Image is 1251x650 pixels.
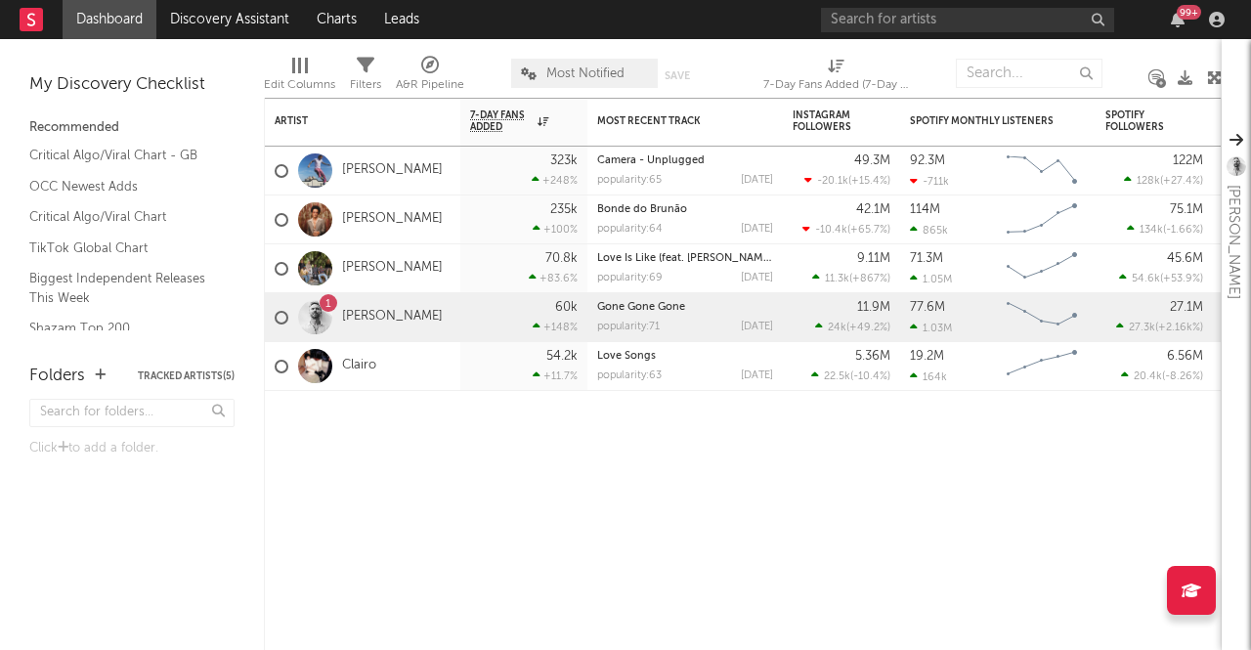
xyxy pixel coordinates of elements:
[29,238,215,259] a: TikTok Global Chart
[910,370,947,383] div: 164k
[910,115,1057,127] div: Spotify Monthly Listeners
[857,252,890,265] div: 9.11M
[396,49,464,106] div: A&R Pipeline
[998,147,1086,195] svg: Chart title
[597,204,687,215] a: Bonde do Brunão
[597,155,773,166] div: Camera - Unplugged
[597,253,775,264] a: Love Is Like (feat. [PERSON_NAME])
[1170,203,1203,216] div: 75.1M
[1165,371,1200,382] span: -8.26 %
[998,293,1086,342] svg: Chart title
[849,323,887,333] span: +49.2 %
[533,369,578,382] div: +11.7 %
[29,176,215,197] a: OCC Newest Adds
[1170,301,1203,314] div: 27.1M
[550,203,578,216] div: 235k
[741,322,773,332] div: [DATE]
[910,301,945,314] div: 77.6M
[597,302,685,313] a: Gone Gone Gone
[910,175,949,188] div: -711k
[812,272,890,284] div: ( )
[597,351,773,362] div: Love Songs
[597,351,656,362] a: Love Songs
[29,145,215,166] a: Critical Algo/Viral Chart - GB
[597,224,663,235] div: popularity: 64
[828,323,846,333] span: 24k
[396,73,464,97] div: A&R Pipeline
[1163,176,1200,187] span: +27.4 %
[815,225,847,236] span: -10.4k
[857,301,890,314] div: 11.9M
[851,176,887,187] span: +15.4 %
[29,116,235,140] div: Recommended
[597,204,773,215] div: Bonde do Brunão
[342,309,443,325] a: [PERSON_NAME]
[1163,274,1200,284] span: +53.9 %
[910,350,944,363] div: 19.2M
[1137,176,1160,187] span: 128k
[1129,323,1155,333] span: 27.3k
[597,302,773,313] div: Gone Gone Gone
[1140,225,1163,236] span: 134k
[29,318,215,339] a: Shazam Top 200
[793,109,861,133] div: Instagram Followers
[856,203,890,216] div: 42.1M
[1119,272,1203,284] div: ( )
[824,371,850,382] span: 22.5k
[1177,5,1201,20] div: 99 +
[597,273,663,283] div: popularity: 69
[29,437,235,460] div: Click to add a folder.
[741,273,773,283] div: [DATE]
[29,73,235,97] div: My Discovery Checklist
[275,115,421,127] div: Artist
[1105,109,1174,133] div: Spotify Followers
[597,155,705,166] a: Camera - Unplugged
[546,67,625,80] span: Most Notified
[29,399,235,427] input: Search for folders...
[597,370,662,381] div: popularity: 63
[741,370,773,381] div: [DATE]
[342,260,443,277] a: [PERSON_NAME]
[532,174,578,187] div: +248 %
[597,115,744,127] div: Most Recent Track
[555,301,578,314] div: 60k
[1222,185,1245,299] div: [PERSON_NAME]
[763,49,910,106] div: 7-Day Fans Added (7-Day Fans Added)
[1173,154,1203,167] div: 122M
[342,162,443,179] a: [PERSON_NAME]
[1116,321,1203,333] div: ( )
[811,369,890,382] div: ( )
[1132,274,1160,284] span: 54.6k
[854,154,890,167] div: 49.3M
[597,322,660,332] div: popularity: 71
[741,224,773,235] div: [DATE]
[825,274,849,284] span: 11.3k
[821,8,1114,32] input: Search for artists
[533,223,578,236] div: +100 %
[350,73,381,97] div: Filters
[1166,225,1200,236] span: -1.66 %
[998,195,1086,244] svg: Chart title
[850,225,887,236] span: +65.7 %
[350,49,381,106] div: Filters
[855,350,890,363] div: 5.36M
[817,176,848,187] span: -20.1k
[853,371,887,382] span: -10.4 %
[29,268,215,308] a: Biggest Independent Releases This Week
[138,371,235,381] button: Tracked Artists(5)
[910,224,948,237] div: 865k
[533,321,578,333] div: +148 %
[1124,174,1203,187] div: ( )
[910,154,945,167] div: 92.3M
[956,59,1102,88] input: Search...
[910,273,952,285] div: 1.05M
[998,244,1086,293] svg: Chart title
[1158,323,1200,333] span: +2.16k %
[1121,369,1203,382] div: ( )
[597,253,773,264] div: Love Is Like (feat. Lil Wayne)
[852,274,887,284] span: +867 %
[1134,371,1162,382] span: 20.4k
[29,206,215,228] a: Critical Algo/Viral Chart
[1171,12,1185,27] button: 99+
[470,109,533,133] span: 7-Day Fans Added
